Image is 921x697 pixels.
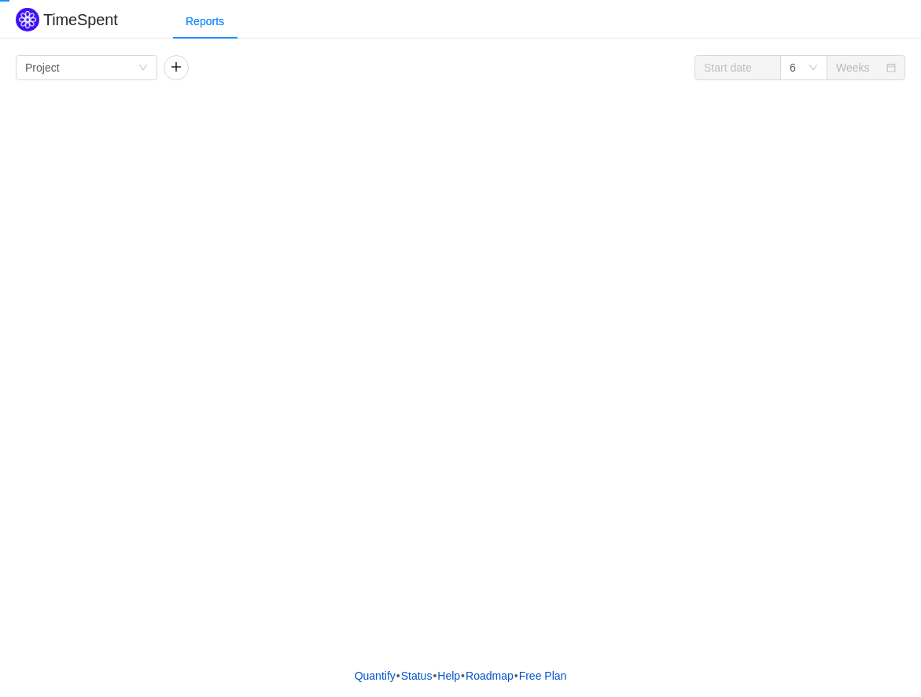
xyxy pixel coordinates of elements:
a: Status [400,664,433,688]
span: • [514,669,518,682]
input: Start date [694,55,781,80]
i: icon: calendar [886,63,896,74]
span: • [396,669,400,682]
div: 6 [790,56,796,79]
i: icon: down [809,63,818,74]
img: Quantify logo [16,8,39,31]
a: Help [437,664,461,688]
i: icon: down [138,63,148,74]
span: • [433,669,437,682]
span: • [461,669,465,682]
div: Weeks [836,56,870,79]
a: Quantify [354,664,396,688]
a: Roadmap [465,664,514,688]
button: icon: plus [164,55,189,80]
button: Free Plan [518,664,568,688]
h2: TimeSpent [43,11,118,28]
div: Reports [173,4,237,39]
div: Project [25,56,60,79]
